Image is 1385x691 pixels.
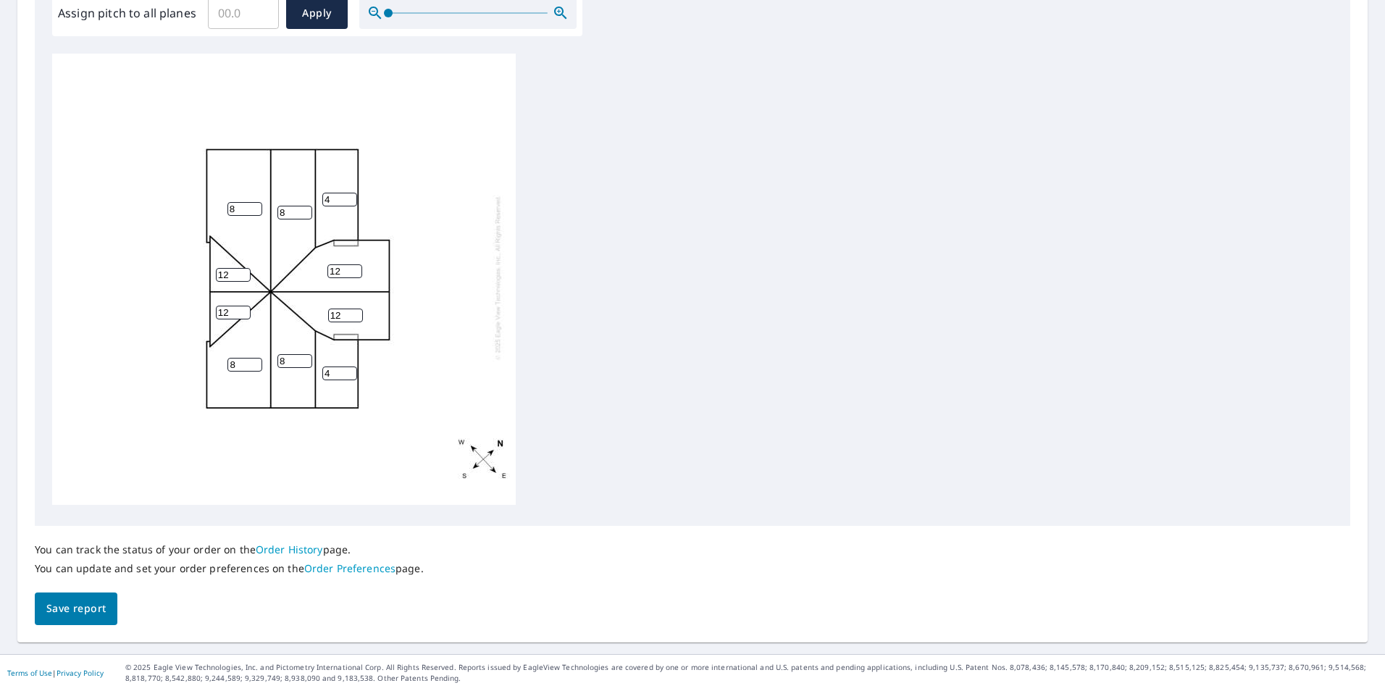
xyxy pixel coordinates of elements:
span: Save report [46,600,106,618]
button: Save report [35,592,117,625]
a: Terms of Use [7,668,52,678]
a: Order Preferences [304,561,396,575]
a: Privacy Policy [57,668,104,678]
p: | [7,669,104,677]
span: Apply [298,4,336,22]
label: Assign pitch to all planes [58,4,196,22]
p: © 2025 Eagle View Technologies, Inc. and Pictometry International Corp. All Rights Reserved. Repo... [125,662,1378,684]
p: You can track the status of your order on the page. [35,543,424,556]
p: You can update and set your order preferences on the page. [35,562,424,575]
a: Order History [256,543,323,556]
